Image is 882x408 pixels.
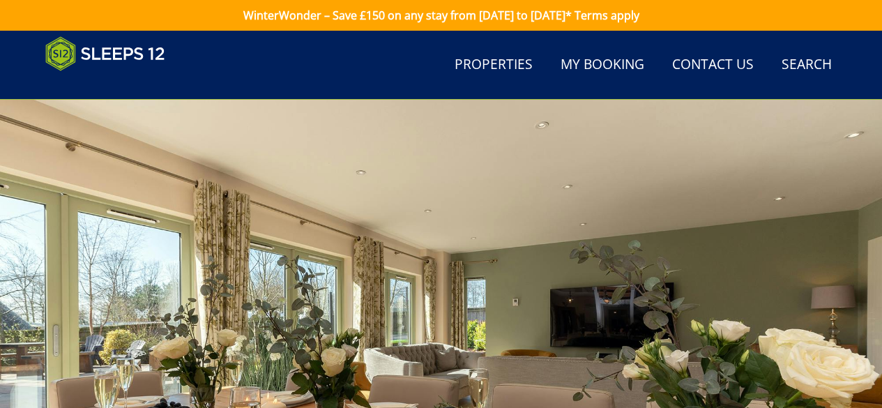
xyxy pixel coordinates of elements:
a: Contact Us [667,50,759,81]
a: My Booking [555,50,650,81]
img: Sleeps 12 [45,36,165,71]
a: Properties [449,50,538,81]
iframe: Customer reviews powered by Trustpilot [38,80,185,91]
a: Search [776,50,837,81]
